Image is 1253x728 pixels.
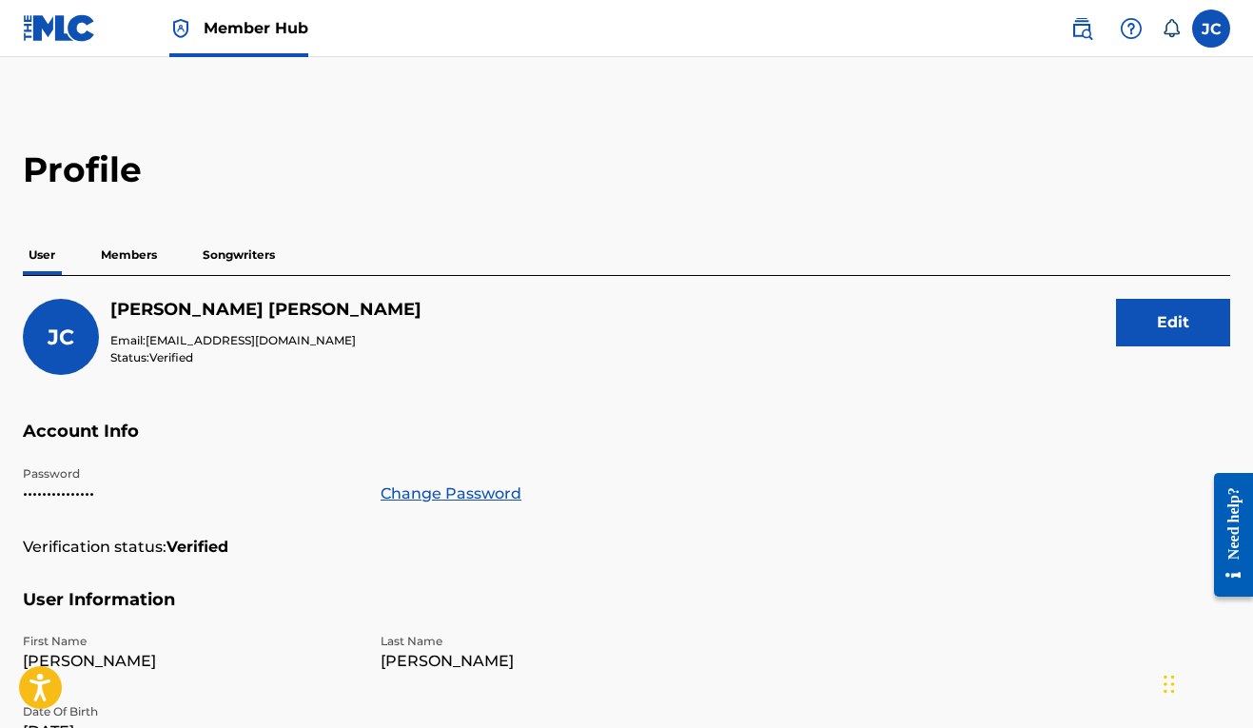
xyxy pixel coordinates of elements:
[23,589,1230,634] h5: User Information
[1070,17,1093,40] img: search
[1164,656,1175,713] div: Drag
[197,235,281,275] p: Songwriters
[23,421,1230,465] h5: Account Info
[381,482,521,505] a: Change Password
[23,235,61,275] p: User
[1112,10,1150,48] div: Help
[23,536,166,559] p: Verification status:
[48,325,74,350] span: JC
[381,650,715,673] p: [PERSON_NAME]
[110,299,421,321] h5: Javon Canty
[146,333,356,347] span: [EMAIL_ADDRESS][DOMAIN_NAME]
[95,235,163,275] p: Members
[23,650,358,673] p: [PERSON_NAME]
[23,633,358,650] p: First Name
[23,14,96,42] img: MLC Logo
[381,633,715,650] p: Last Name
[23,148,1230,191] h2: Profile
[1120,17,1143,40] img: help
[166,536,228,559] strong: Verified
[204,17,308,39] span: Member Hub
[110,332,421,349] p: Email:
[23,465,358,482] p: Password
[1162,19,1181,38] div: Notifications
[1158,637,1253,728] iframe: Chat Widget
[149,350,193,364] span: Verified
[169,17,192,40] img: Top Rightsholder
[23,482,358,505] p: •••••••••••••••
[110,349,421,366] p: Status:
[23,703,358,720] p: Date Of Birth
[1116,299,1230,346] button: Edit
[1192,10,1230,48] div: User Menu
[1063,10,1101,48] a: Public Search
[1200,457,1253,614] iframe: Resource Center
